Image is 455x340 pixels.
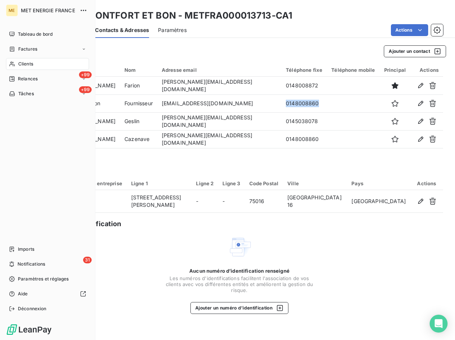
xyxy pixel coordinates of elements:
[120,94,157,112] td: Fournisseur
[18,90,34,97] span: Tâches
[286,67,322,73] div: Téléphone fixe
[120,112,157,130] td: Geslin
[18,76,38,82] span: Relances
[415,67,439,73] div: Actions
[18,31,53,38] span: Tableau de bord
[415,180,439,186] div: Actions
[384,67,406,73] div: Principal
[158,26,187,34] span: Paramètres
[18,291,28,297] span: Aide
[95,26,149,34] span: Contacts & Adresses
[18,246,34,253] span: Imports
[6,324,52,336] img: Logo LeanPay
[245,190,283,213] td: 75016
[189,268,290,274] span: Aucun numéro d’identification renseigné
[281,94,327,112] td: 0148008860
[283,190,347,213] td: [GEOGRAPHIC_DATA] 16
[218,190,244,213] td: -
[165,275,314,293] span: Les numéros d'identifications facilitent l'association de vos clients avec vos différentes entité...
[85,180,122,186] div: Nom entreprise
[281,130,327,148] td: 0148008860
[430,315,448,333] div: Open Intercom Messenger
[347,190,410,213] td: [GEOGRAPHIC_DATA]
[124,67,153,73] div: Nom
[222,180,240,186] div: Ligne 3
[287,180,342,186] div: Ville
[192,190,218,213] td: -
[249,180,279,186] div: Code Postal
[157,94,281,112] td: [EMAIL_ADDRESS][DOMAIN_NAME]
[18,46,37,52] span: Factures
[384,45,446,57] button: Ajouter un contact
[120,130,157,148] td: Cazenave
[281,77,327,94] td: 0148008872
[281,112,327,130] td: 0145038078
[18,305,47,312] span: Déconnexion
[157,130,281,148] td: [PERSON_NAME][EMAIL_ADDRESS][DOMAIN_NAME]
[190,302,288,314] button: Ajouter un numéro d’identification
[66,9,292,22] h3: SDC MONTFORT ET BON - METFRA000013713-CA1
[18,276,69,282] span: Paramètres et réglages
[21,7,75,13] span: MET ENERGIE FRANCE
[157,77,281,94] td: [PERSON_NAME][EMAIL_ADDRESS][DOMAIN_NAME]
[79,71,92,78] span: +99
[83,257,92,263] span: 31
[351,180,406,186] div: Pays
[120,77,157,94] td: Farion
[157,112,281,130] td: [PERSON_NAME][EMAIL_ADDRESS][DOMAIN_NAME]
[18,261,45,267] span: Notifications
[127,190,192,213] td: [STREET_ADDRESS][PERSON_NAME]
[162,67,277,73] div: Adresse email
[331,67,375,73] div: Téléphone mobile
[79,86,92,93] span: +99
[228,235,252,259] img: Empty state
[196,180,214,186] div: Ligne 2
[391,24,428,36] button: Actions
[6,288,89,300] a: Aide
[18,61,33,67] span: Clients
[131,180,187,186] div: Ligne 1
[6,4,18,16] div: ME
